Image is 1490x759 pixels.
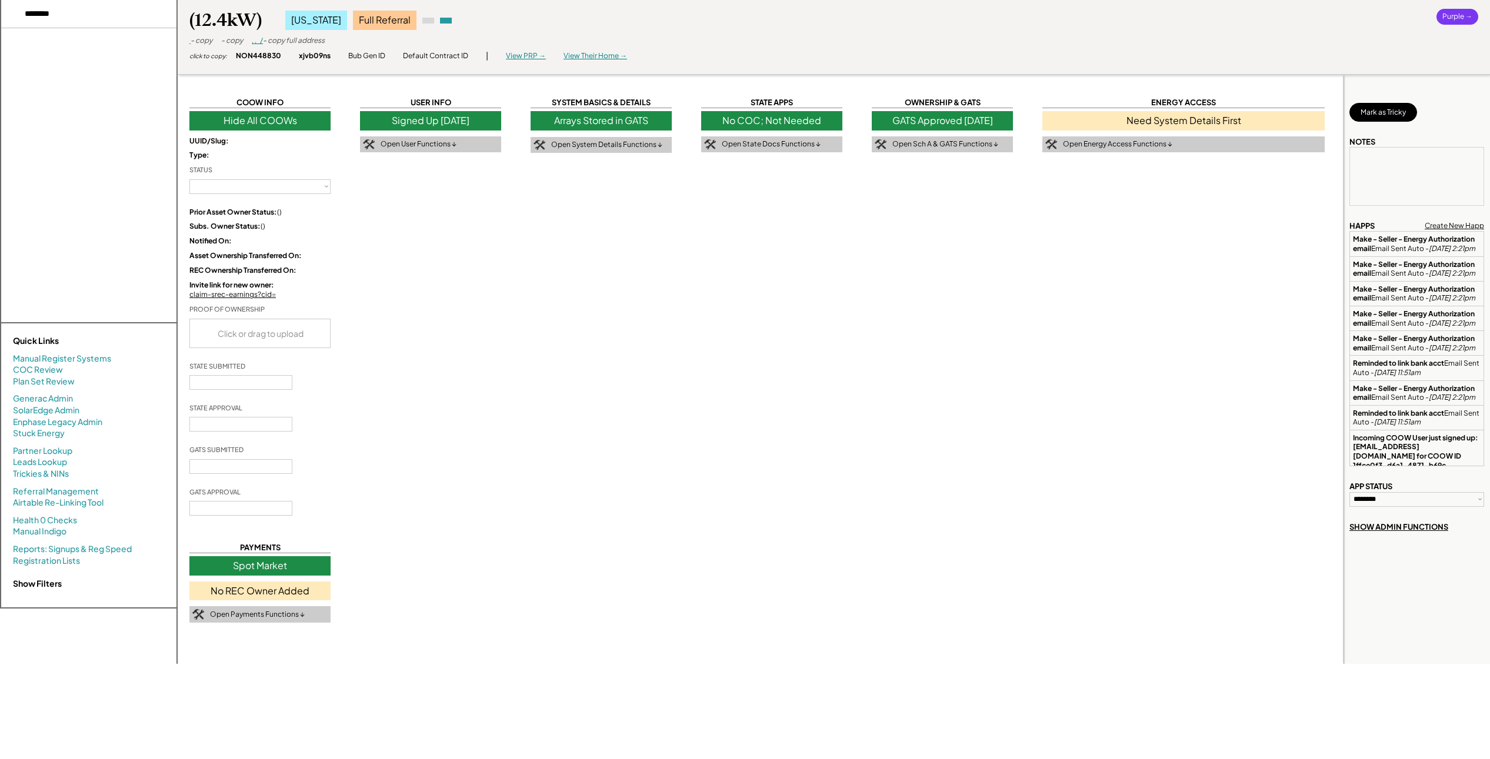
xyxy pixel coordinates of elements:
div: Email Sent Auto - [1353,409,1481,427]
div: Spot Market [189,556,331,575]
img: tool-icon.png [1045,139,1057,150]
a: Leads Lookup [13,456,67,468]
strong: Asset Ownership Transferred On: [189,251,302,260]
strong: Subs. Owner Status: [189,222,261,230]
em: [DATE] 11:51am [1374,417,1421,426]
strong: Notified On: [189,236,232,245]
a: , , / [252,36,263,45]
div: PROOF OF OWNERSHIP [189,305,265,313]
img: tool-icon.png [192,609,204,620]
div: ENERGY ACCESS [1042,97,1325,108]
img: tool-icon.png [363,139,375,150]
a: SolarEdge Admin [13,404,79,416]
a: Trickies & NINs [13,468,69,480]
em: [DATE] 2:21pm [1429,393,1475,402]
div: COOW INFO [189,97,331,108]
div: Purple → [1436,9,1478,25]
div: Quick Links [13,335,131,347]
div: () [189,222,331,232]
div: click to copy: [189,52,227,60]
div: Email Sent Auto - [1353,285,1481,303]
strong: Type: [189,151,209,159]
div: () [189,208,331,218]
div: Need System Details First [1042,111,1325,130]
a: Registration Lists [13,555,80,567]
div: STATE APPS [701,97,842,108]
div: GATS SUBMITTED [189,445,244,454]
strong: Make - Seller - Energy Authorization email [1353,309,1476,327]
a: Airtable Re-Linking Tool [13,497,104,509]
strong: Show Filters [13,578,62,589]
div: Email Sent Auto - [1353,359,1481,377]
div: Email Sent Auto - [1353,384,1481,402]
em: [DATE] 11:51am [1374,368,1421,377]
div: Open Payments Functions ↓ [210,610,305,620]
strong: Make - Seller - Energy Authorization email [1353,334,1476,352]
div: No COC; Not Needed [701,111,842,130]
strong: Incoming COOW User just signed up: [EMAIL_ADDRESS][DOMAIN_NAME] for COOW ID 1ffce0f3-d6a1-4871-b6... [1353,433,1479,488]
div: [US_STATE] [285,11,347,29]
a: Referral Management [13,486,99,497]
em: [DATE] 2:21pm [1429,293,1475,302]
div: Signed Up [DATE] [360,111,501,130]
a: Manual Register Systems [13,353,111,365]
div: View Their Home → [564,51,627,61]
a: Stuck Energy [13,427,65,439]
div: STATE SUBMITTED [189,362,245,370]
strong: Make - Seller - Energy Authorization email [1353,235,1476,253]
a: COC Review [13,364,63,376]
div: Bub Gen ID [348,51,385,61]
div: APP STATUS [1349,481,1392,491]
div: - copy [221,36,243,46]
a: Generac Admin [13,393,73,404]
div: Hide All COOWs [189,111,331,130]
a: Partner Lookup [13,445,72,457]
strong: Make - Seller - Energy Authorization email [1353,260,1476,278]
em: [DATE] 2:21pm [1429,343,1475,352]
div: Open User Functions ↓ [381,139,456,149]
div: Email Sent Auto - [1353,235,1481,253]
div: - copy [191,36,212,46]
div: (12.4kW) [189,9,262,32]
em: [DATE] 2:21pm [1429,244,1475,253]
em: [DATE] 2:21pm [1429,319,1475,327]
strong: UUID/Slug: [189,136,229,145]
a: Plan Set Review [13,376,75,387]
div: Email Sent Auto - [1353,334,1481,352]
img: tool-icon.png [704,139,716,150]
div: - copy full address [263,36,325,46]
u: claim-srec-earnings?cid= [189,290,276,299]
div: Default Contract ID [403,51,468,61]
div: STATUS [189,165,212,174]
div: Click or drag to upload [190,319,331,347]
div: No REC Owner Added [189,581,331,600]
strong: Make - Seller - Energy Authorization email [1353,384,1476,402]
div: GATS Approved [DATE] [872,111,1013,130]
div: SHOW ADMIN FUNCTIONS [1349,521,1448,532]
div: View PRP → [506,51,546,61]
div: GATS APPROVAL [189,487,241,496]
div: STATE APPROVAL [189,403,242,412]
div: Arrays Stored in GATS [531,111,672,130]
div: PAYMENTS [189,542,331,553]
img: tool-icon.png [534,140,545,151]
a: Health 0 Checks [13,514,77,526]
strong: Prior Asset Owner Status: [189,208,277,216]
div: API Call - [1353,433,1481,497]
a: Enphase Legacy Admin [13,416,102,428]
a: Reports: Signups & Reg Speed [13,543,132,555]
strong: Reminded to link bank acct [1353,409,1444,417]
div: SYSTEM BASICS & DETAILS [531,97,672,108]
div: Full Referral [353,11,416,29]
div: NOTES [1349,136,1375,147]
div: Open State Docs Functions ↓ [722,139,821,149]
div: Email Sent Auto - [1353,309,1481,327]
div: HAPPS [1349,220,1375,231]
strong: Invite link for new owner: [189,280,274,289]
img: tool-icon.png [875,139,886,150]
a: Manual Indigo [13,526,66,537]
div: xjvb09ns [299,51,331,61]
div: Email Sent Auto - [1353,260,1481,278]
button: Mark as Tricky [1349,103,1417,122]
strong: Reminded to link bank acct [1353,359,1444,367]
